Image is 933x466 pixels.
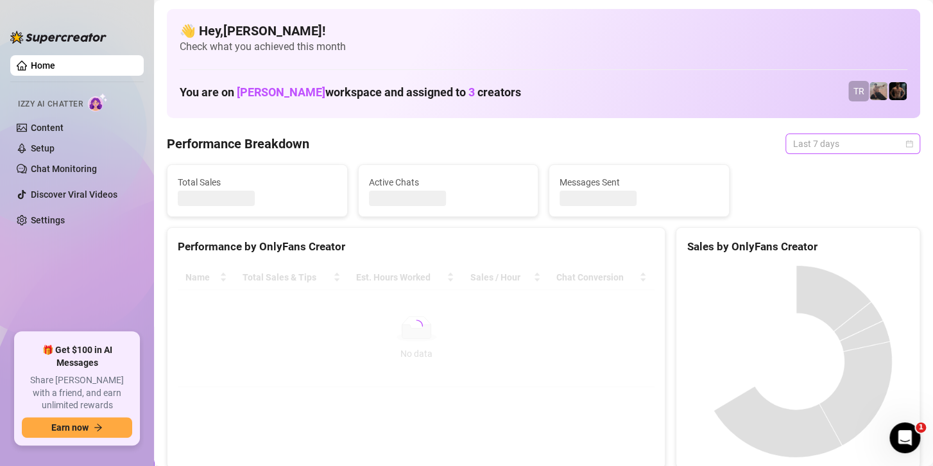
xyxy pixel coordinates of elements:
[167,135,309,153] h4: Performance Breakdown
[180,22,907,40] h4: 👋 Hey, [PERSON_NAME] !
[31,189,117,200] a: Discover Viral Videos
[178,175,337,189] span: Total Sales
[468,85,475,99] span: 3
[51,422,89,433] span: Earn now
[178,238,655,255] div: Performance by OnlyFans Creator
[180,40,907,54] span: Check what you achieved this month
[31,123,64,133] a: Content
[180,85,521,99] h1: You are on workspace and assigned to creators
[88,93,108,112] img: AI Chatter
[410,320,423,332] span: loading
[853,84,864,98] span: TR
[31,143,55,153] a: Setup
[94,423,103,432] span: arrow-right
[905,140,913,148] span: calendar
[31,164,97,174] a: Chat Monitoring
[889,82,907,100] img: Trent
[22,344,132,369] span: 🎁 Get $100 in AI Messages
[369,175,528,189] span: Active Chats
[18,98,83,110] span: Izzy AI Chatter
[22,374,132,412] span: Share [PERSON_NAME] with a friend, and earn unlimited rewards
[869,82,887,100] img: LC
[793,134,912,153] span: Last 7 days
[22,417,132,438] button: Earn nowarrow-right
[31,60,55,71] a: Home
[31,215,65,225] a: Settings
[889,422,920,453] iframe: Intercom live chat
[237,85,325,99] span: [PERSON_NAME]
[687,238,909,255] div: Sales by OnlyFans Creator
[916,422,926,433] span: 1
[560,175,719,189] span: Messages Sent
[10,31,107,44] img: logo-BBDzfeDw.svg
